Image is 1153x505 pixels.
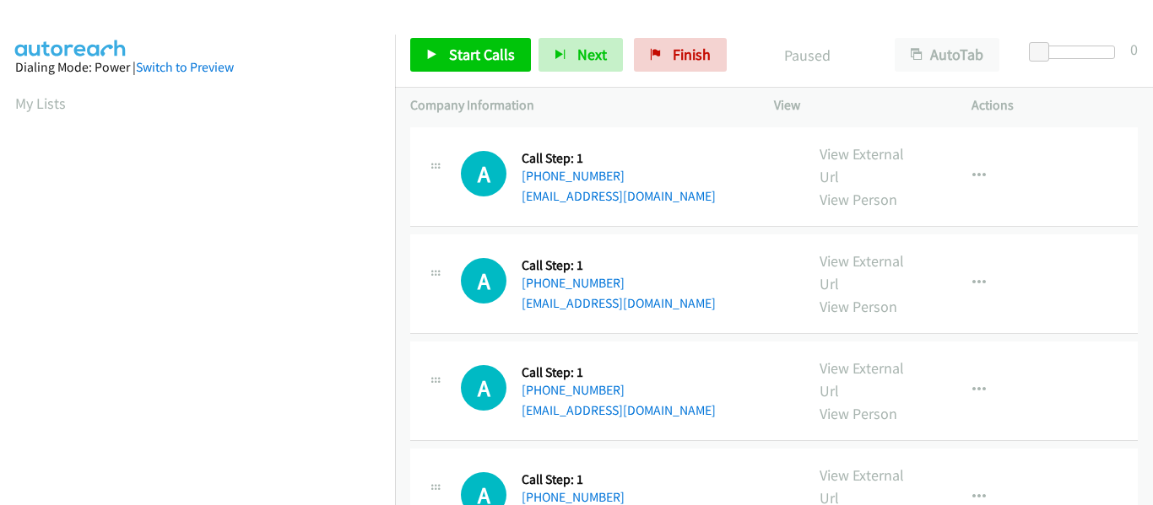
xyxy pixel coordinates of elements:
[634,38,727,72] a: Finish
[522,364,716,381] h5: Call Step: 1
[522,402,716,418] a: [EMAIL_ADDRESS][DOMAIN_NAME]
[820,144,904,186] a: View External Url
[136,59,234,75] a: Switch to Preview
[461,151,506,196] h1: A
[522,168,625,184] a: [PHONE_NUMBER]
[461,151,506,196] div: The call is yet to be attempted
[539,38,623,72] button: Next
[410,95,744,116] p: Company Information
[522,295,716,311] a: [EMAIL_ADDRESS][DOMAIN_NAME]
[820,358,904,400] a: View External Url
[1130,38,1138,61] div: 0
[522,382,625,398] a: [PHONE_NUMBER]
[522,150,716,167] h5: Call Step: 1
[577,45,607,64] span: Next
[895,38,999,72] button: AutoTab
[972,95,1139,116] p: Actions
[461,365,506,411] div: The call is yet to be attempted
[449,45,515,64] span: Start Calls
[522,257,716,274] h5: Call Step: 1
[522,489,625,505] a: [PHONE_NUMBER]
[15,94,66,113] a: My Lists
[15,57,380,78] div: Dialing Mode: Power |
[461,365,506,411] h1: A
[461,258,506,304] div: The call is yet to be attempted
[522,188,716,204] a: [EMAIL_ADDRESS][DOMAIN_NAME]
[1037,46,1115,59] div: Delay between calls (in seconds)
[522,471,716,488] h5: Call Step: 1
[461,258,506,304] h1: A
[774,95,941,116] p: View
[820,251,904,293] a: View External Url
[820,190,897,209] a: View Person
[410,38,531,72] a: Start Calls
[750,44,864,67] p: Paused
[820,404,897,423] a: View Person
[820,297,897,316] a: View Person
[673,45,711,64] span: Finish
[522,275,625,291] a: [PHONE_NUMBER]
